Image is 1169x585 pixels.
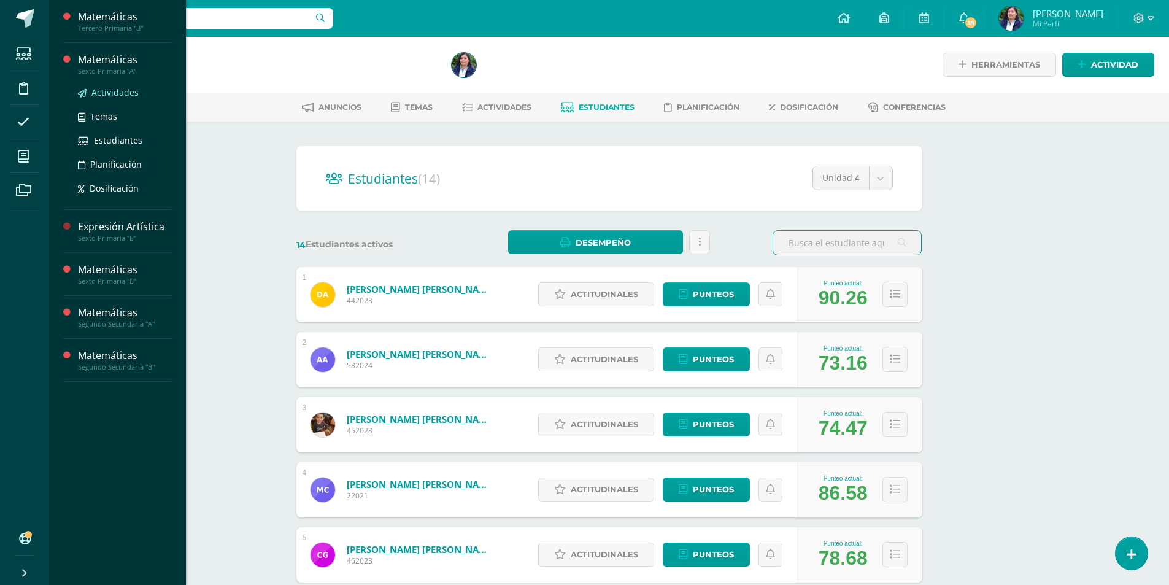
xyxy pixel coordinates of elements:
[576,231,631,254] span: Desempeño
[94,134,142,146] span: Estudiantes
[96,68,437,79] div: Tercero Primaria 'B'
[347,360,494,371] span: 582024
[311,543,335,567] img: ca3614dae46a00faa9bb804715e4300a.png
[819,287,868,309] div: 90.26
[303,273,307,282] div: 1
[964,16,978,29] span: 18
[571,543,638,566] span: Actitudinales
[508,230,683,254] a: Desempeño
[813,166,892,190] a: Unidad 4
[318,103,361,112] span: Anuncios
[693,348,734,371] span: Punteos
[677,103,739,112] span: Planificación
[347,556,494,566] span: 462023
[819,345,868,352] div: Punteo actual:
[693,283,734,306] span: Punteos
[579,103,635,112] span: Estudiantes
[78,263,171,285] a: MatemáticasSexto Primaria "B"
[90,182,139,194] span: Dosificación
[452,53,476,77] img: cc393a5ce9805ad72d48e0f4d9f74595.png
[1091,53,1138,76] span: Actividad
[96,50,437,68] h1: Matemáticas
[571,478,638,501] span: Actitudinales
[663,543,750,567] a: Punteos
[78,53,171,76] a: MatemáticasSexto Primaria "A"
[405,103,433,112] span: Temas
[78,263,171,277] div: Matemáticas
[78,234,171,242] div: Sexto Primaria "B"
[78,220,171,234] div: Expresión Artística
[90,158,142,170] span: Planificación
[78,10,171,24] div: Matemáticas
[311,478,335,502] img: c3ceabca560e3f23709a6aaf201f430a.png
[663,282,750,306] a: Punteos
[663,347,750,371] a: Punteos
[347,283,494,295] a: [PERSON_NAME] [PERSON_NAME]
[819,417,868,440] div: 74.47
[78,85,171,99] a: Actividades
[78,306,171,328] a: MatemáticasSegundo Secundaria "A"
[90,110,117,122] span: Temas
[819,352,868,374] div: 73.16
[571,413,638,436] span: Actitudinales
[868,98,946,117] a: Conferencias
[1033,7,1103,20] span: [PERSON_NAME]
[819,410,868,417] div: Punteo actual:
[477,103,531,112] span: Actividades
[78,24,171,33] div: Tercero Primaria "B"
[348,170,440,187] span: Estudiantes
[78,277,171,285] div: Sexto Primaria "B"
[819,540,868,547] div: Punteo actual:
[561,98,635,117] a: Estudiantes
[538,282,654,306] a: Actitudinales
[78,53,171,67] div: Matemáticas
[78,133,171,147] a: Estudiantes
[538,413,654,436] a: Actitudinales
[819,482,868,505] div: 86.58
[418,170,440,187] span: (14)
[664,98,739,117] a: Planificación
[999,6,1024,31] img: cc393a5ce9805ad72d48e0f4d9f74595.png
[296,239,306,250] span: 14
[538,543,654,567] a: Actitudinales
[819,280,868,287] div: Punteo actual:
[971,53,1040,76] span: Herramientas
[347,348,494,360] a: [PERSON_NAME] [PERSON_NAME]
[57,8,333,29] input: Busca un usuario...
[663,413,750,436] a: Punteos
[347,490,494,501] span: 22021
[303,338,307,347] div: 2
[943,53,1056,77] a: Herramientas
[780,103,838,112] span: Dosificación
[693,543,734,566] span: Punteos
[538,347,654,371] a: Actitudinales
[303,533,307,542] div: 5
[773,231,921,255] input: Busca el estudiante aquí...
[693,478,734,501] span: Punteos
[78,349,171,363] div: Matemáticas
[302,98,361,117] a: Anuncios
[311,347,335,372] img: c33e6c9d0d88b314531e537dbc66ac68.png
[78,67,171,76] div: Sexto Primaria "A"
[78,109,171,123] a: Temas
[347,295,494,306] span: 442023
[571,283,638,306] span: Actitudinales
[78,10,171,33] a: MatemáticasTercero Primaria "B"
[347,413,494,425] a: [PERSON_NAME] [PERSON_NAME]
[303,468,307,477] div: 4
[78,181,171,195] a: Dosificación
[347,425,494,436] span: 452023
[78,320,171,328] div: Segundo Secundaria "A"
[822,166,860,190] span: Unidad 4
[391,98,433,117] a: Temas
[303,403,307,412] div: 3
[296,239,446,250] label: Estudiantes activos
[1062,53,1154,77] a: Actividad
[883,103,946,112] span: Conferencias
[347,478,494,490] a: [PERSON_NAME] [PERSON_NAME]
[347,543,494,556] a: [PERSON_NAME] [PERSON_NAME]
[78,306,171,320] div: Matemáticas
[571,348,638,371] span: Actitudinales
[91,87,139,98] span: Actividades
[78,363,171,371] div: Segundo Secundaria "B"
